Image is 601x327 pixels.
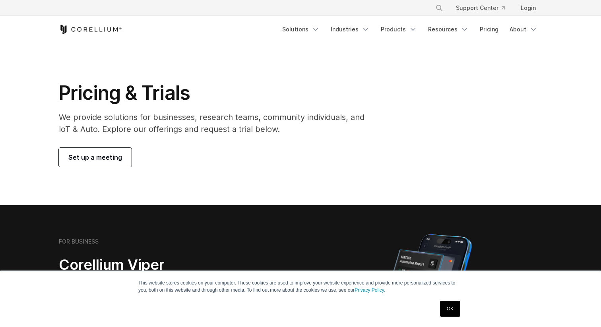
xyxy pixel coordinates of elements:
[277,22,324,37] a: Solutions
[423,22,473,37] a: Resources
[355,287,385,293] a: Privacy Policy.
[59,81,376,105] h1: Pricing & Trials
[376,22,422,37] a: Products
[59,111,376,135] p: We provide solutions for businesses, research teams, community individuals, and IoT & Auto. Explo...
[59,238,99,245] h6: FOR BUSINESS
[475,22,503,37] a: Pricing
[59,148,132,167] a: Set up a meeting
[68,153,122,162] span: Set up a meeting
[505,22,542,37] a: About
[326,22,374,37] a: Industries
[514,1,542,15] a: Login
[59,256,262,274] h2: Corellium Viper
[432,1,446,15] button: Search
[277,22,542,37] div: Navigation Menu
[450,1,511,15] a: Support Center
[138,279,463,294] p: This website stores cookies on your computer. These cookies are used to improve your website expe...
[426,1,542,15] div: Navigation Menu
[59,25,122,34] a: Corellium Home
[440,301,460,317] a: OK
